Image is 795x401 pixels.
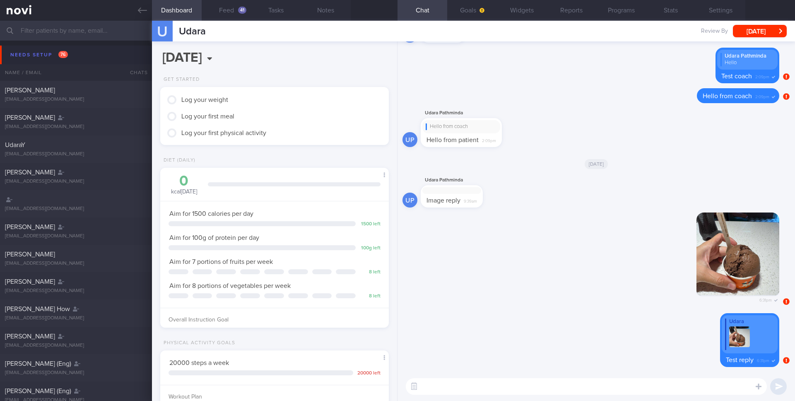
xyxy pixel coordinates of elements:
[169,210,253,217] span: Aim for 1500 calories per day
[5,179,147,185] div: [EMAIL_ADDRESS][DOMAIN_NAME]
[696,213,779,295] img: Photo by Udara
[402,132,417,147] div: UP
[5,288,147,294] div: [EMAIL_ADDRESS][DOMAIN_NAME]
[169,317,229,323] span: Overall Instruction Goal
[421,108,527,118] div: Udara Pathminda
[147,16,178,48] div: U
[421,175,508,185] div: Udara Pathminda
[733,25,787,37] button: [DATE]
[360,269,381,275] div: 8 left
[179,27,206,36] span: Udara
[725,319,774,325] div: Udara
[701,28,728,35] span: Review By
[5,87,55,94] span: [PERSON_NAME]
[755,92,769,100] span: 2:09pm
[5,278,55,285] span: [PERSON_NAME]
[585,159,608,169] span: [DATE]
[58,51,68,58] span: 76
[5,206,147,212] div: [EMAIL_ADDRESS][DOMAIN_NAME]
[720,60,774,66] div: Hello
[729,326,750,347] img: Replying to photo by Udara
[5,114,55,121] span: [PERSON_NAME]
[160,157,195,164] div: Diet (Daily)
[5,251,55,258] span: [PERSON_NAME]
[360,293,381,300] div: 8 left
[169,360,229,366] span: 20000 steps a week
[726,357,754,363] span: Test reply
[5,370,147,376] div: [EMAIL_ADDRESS][DOMAIN_NAME]
[5,388,71,394] span: [PERSON_NAME] (Eng)
[5,261,147,267] div: [EMAIL_ADDRESS][DOMAIN_NAME]
[357,370,381,377] div: 20000 left
[169,394,202,400] span: Workout Plan
[5,142,25,148] span: UdaraY
[119,64,152,81] div: Chats
[5,343,147,349] div: [EMAIL_ADDRESS][DOMAIN_NAME]
[160,340,235,346] div: Physical Activity Goals
[757,356,769,364] span: 6:31pm
[426,197,460,204] span: Image reply
[238,7,246,14] div: 41
[5,151,147,157] div: [EMAIL_ADDRESS][DOMAIN_NAME]
[160,77,200,83] div: Get Started
[755,72,769,80] span: 2:09pm
[169,174,200,196] div: kcal [DATE]
[169,258,273,265] span: Aim for 7 portions of fruits per week
[8,49,70,60] div: Needs setup
[169,283,291,289] span: Aim for 8 portions of vegetables per week
[5,169,55,176] span: [PERSON_NAME]
[5,333,55,340] span: [PERSON_NAME]
[464,196,477,204] span: 9:39am
[482,136,496,144] span: 2:09pm
[169,174,200,188] div: 0
[5,124,147,130] div: [EMAIL_ADDRESS][DOMAIN_NAME]
[169,234,259,241] span: Aim for 100g of protein per day
[720,53,774,60] div: Udara Pathminda
[360,245,381,251] div: 100 g left
[426,123,497,130] div: Hello from coach
[5,306,70,312] span: [PERSON_NAME] How
[426,137,479,143] span: Hello from patient
[5,233,147,239] div: [EMAIL_ADDRESS][DOMAIN_NAME]
[721,73,752,80] span: Test coach
[759,295,772,303] span: 6:31pm
[5,360,71,367] span: [PERSON_NAME] (Eng)
[5,224,55,230] span: [PERSON_NAME]
[5,97,147,103] div: [EMAIL_ADDRESS][DOMAIN_NAME]
[703,93,752,99] span: Hello from coach
[402,193,417,208] div: UP
[5,315,147,321] div: [EMAIL_ADDRESS][DOMAIN_NAME]
[360,221,381,227] div: 1500 left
